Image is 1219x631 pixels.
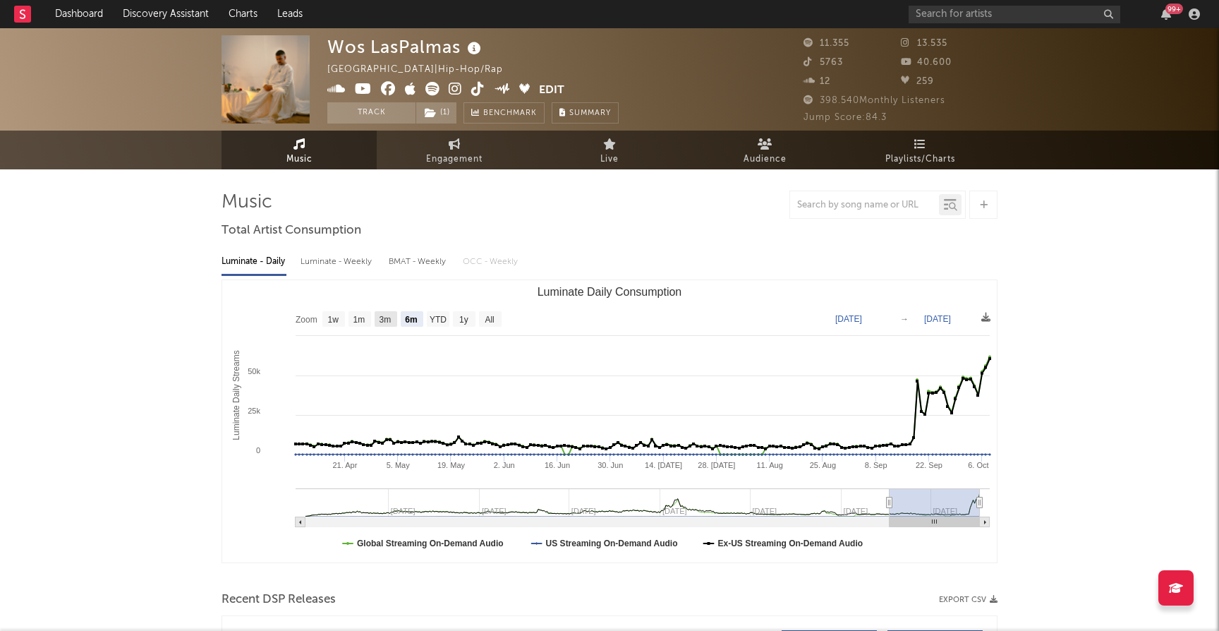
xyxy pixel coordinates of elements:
[357,539,504,548] text: Global Streaming On-Demand Audio
[810,461,836,469] text: 25. Aug
[494,461,515,469] text: 2. Jun
[968,461,988,469] text: 6. Oct
[538,286,682,298] text: Luminate Daily Consumption
[328,315,339,325] text: 1w
[387,461,411,469] text: 5. May
[485,315,494,325] text: All
[222,280,997,563] svg: Luminate Daily Consumption
[248,367,260,375] text: 50k
[744,151,787,168] span: Audience
[803,39,849,48] span: 11.355
[539,82,564,100] button: Edit
[803,96,945,105] span: 398.540 Monthly Listeners
[286,151,313,168] span: Music
[1161,8,1171,20] button: 99+
[380,315,392,325] text: 3m
[222,222,361,239] span: Total Artist Consumption
[353,315,365,325] text: 1m
[426,151,483,168] span: Engagement
[803,77,830,86] span: 12
[552,102,619,124] button: Summary
[900,314,909,324] text: →
[901,77,934,86] span: 259
[377,131,532,169] a: Engagement
[296,315,317,325] text: Zoom
[463,102,545,124] a: Benchmark
[598,461,623,469] text: 30. Jun
[545,461,570,469] text: 16. Jun
[332,461,357,469] text: 21. Apr
[916,461,942,469] text: 22. Sep
[405,315,417,325] text: 6m
[222,591,336,608] span: Recent DSP Releases
[835,314,862,324] text: [DATE]
[909,6,1120,23] input: Search for artists
[222,250,286,274] div: Luminate - Daily
[924,314,951,324] text: [DATE]
[803,58,843,67] span: 5763
[756,461,782,469] text: 11. Aug
[301,250,375,274] div: Luminate - Weekly
[939,596,997,604] button: Export CSV
[600,151,619,168] span: Live
[222,131,377,169] a: Music
[532,131,687,169] a: Live
[901,58,952,67] span: 40.600
[546,539,678,548] text: US Streaming On-Demand Audio
[248,407,260,415] text: 25k
[1165,4,1183,14] div: 99 +
[718,539,863,548] text: Ex-US Streaming On-Demand Audio
[790,200,939,211] input: Search by song name or URL
[842,131,997,169] a: Playlists/Charts
[389,250,449,274] div: BMAT - Weekly
[416,102,457,124] span: ( 1 )
[430,315,447,325] text: YTD
[645,461,682,469] text: 14. [DATE]
[687,131,842,169] a: Audience
[327,35,485,59] div: Wos LasPalmas
[483,105,537,122] span: Benchmark
[437,461,466,469] text: 19. May
[569,109,611,117] span: Summary
[698,461,735,469] text: 28. [DATE]
[803,113,887,122] span: Jump Score: 84.3
[865,461,887,469] text: 8. Sep
[327,61,519,78] div: [GEOGRAPHIC_DATA] | Hip-Hop/Rap
[885,151,955,168] span: Playlists/Charts
[327,102,416,124] button: Track
[256,446,260,455] text: 0
[901,39,947,48] span: 13.535
[231,350,241,440] text: Luminate Daily Streams
[416,102,456,124] button: (1)
[459,315,468,325] text: 1y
